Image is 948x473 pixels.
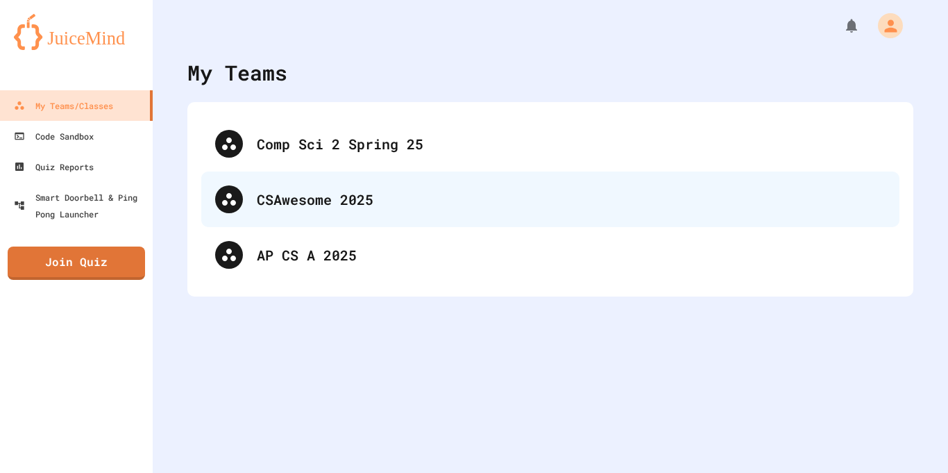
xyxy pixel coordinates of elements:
[14,189,147,222] div: Smart Doorbell & Ping Pong Launcher
[257,244,886,265] div: AP CS A 2025
[863,10,906,42] div: My Account
[8,247,145,280] a: Join Quiz
[201,172,899,227] div: CSAwesome 2025
[14,158,94,175] div: Quiz Reports
[187,57,287,88] div: My Teams
[14,14,139,50] img: logo-orange.svg
[14,128,94,144] div: Code Sandbox
[14,97,113,114] div: My Teams/Classes
[201,227,899,283] div: AP CS A 2025
[257,133,886,154] div: Comp Sci 2 Spring 25
[257,189,886,210] div: CSAwesome 2025
[818,14,863,38] div: My Notifications
[201,116,899,172] div: Comp Sci 2 Spring 25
